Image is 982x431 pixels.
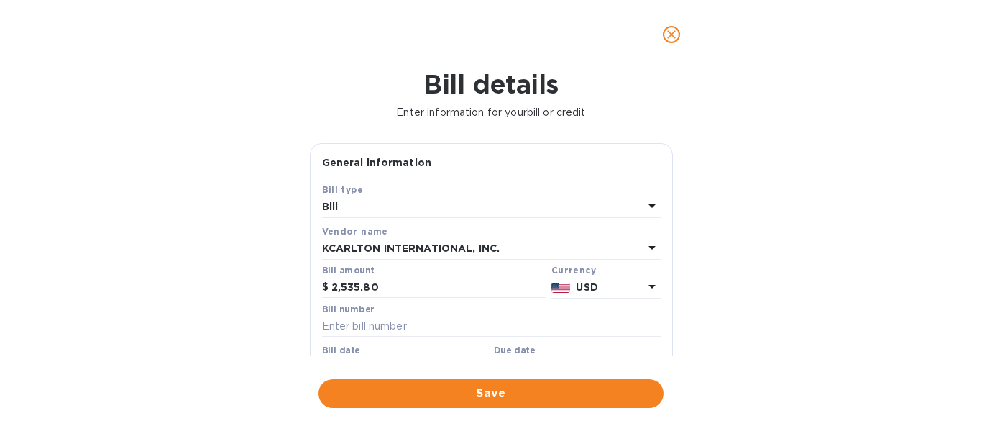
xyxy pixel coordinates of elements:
label: Bill amount [322,266,374,275]
b: General information [322,157,432,168]
b: Currency [551,265,596,276]
b: Vendor name [322,226,388,237]
b: USD [576,281,597,293]
b: Bill type [322,184,364,195]
img: USD [551,283,571,293]
h1: Bill details [12,69,970,99]
b: Bill [322,201,339,212]
label: Bill date [322,347,360,355]
input: Enter bill number [322,316,661,337]
div: $ [322,277,331,299]
button: Save [318,379,664,408]
b: KCARLTON INTERNATIONAL, INC. [322,242,500,254]
label: Due date [494,347,535,355]
button: close [654,17,689,52]
span: Save [330,385,652,402]
input: $ Enter bill amount [331,277,546,299]
p: Enter information for your bill or credit [12,105,970,120]
label: Bill number [322,305,374,314]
